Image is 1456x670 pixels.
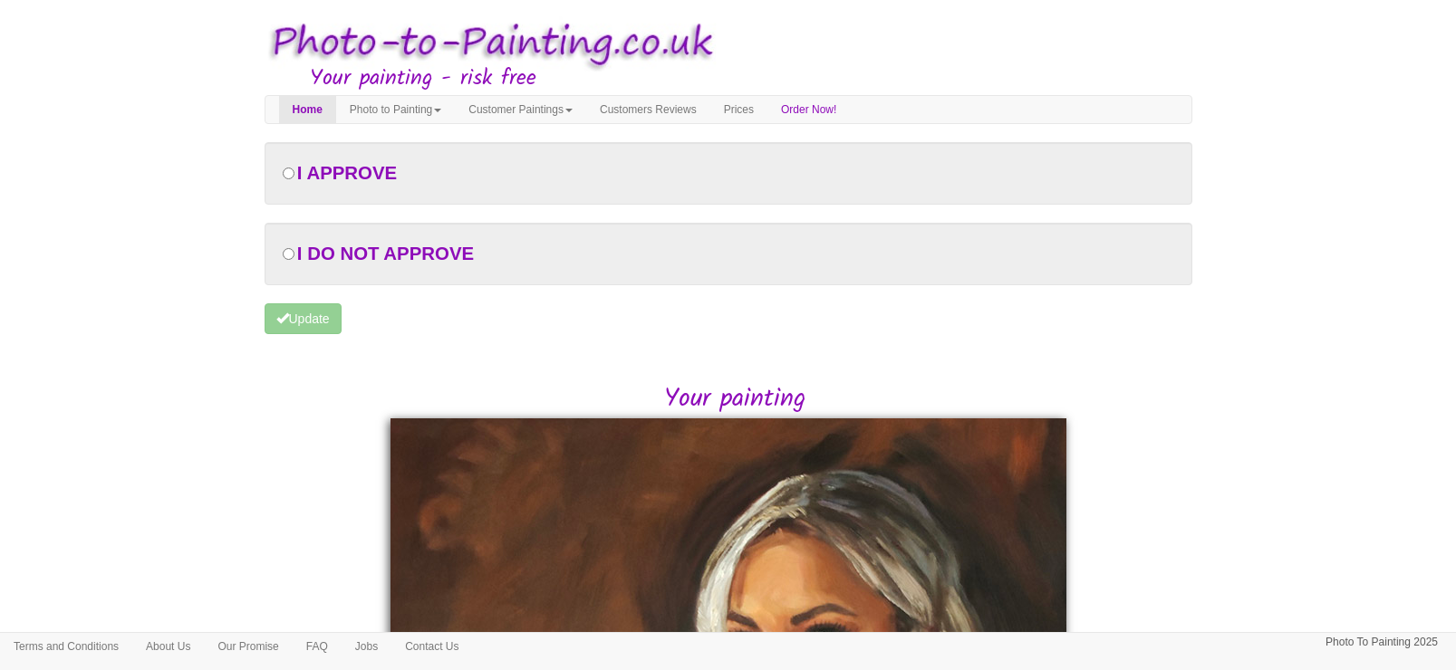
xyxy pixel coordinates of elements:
h2: Your painting [278,386,1192,414]
a: Customers Reviews [586,96,710,123]
a: Home [279,96,336,123]
a: Jobs [342,633,391,660]
img: Photo to Painting [256,9,719,79]
a: FAQ [293,633,342,660]
span: I DO NOT APPROVE [297,244,474,263]
p: Photo To Painting 2025 [1326,633,1438,652]
a: Customer Paintings [455,96,586,123]
a: Order Now! [767,96,850,123]
a: About Us [132,633,204,660]
a: Photo to Painting [336,96,455,123]
a: Contact Us [391,633,472,660]
a: Prices [710,96,767,123]
span: I APPROVE [297,163,397,183]
a: Our Promise [204,633,292,660]
h3: Your painting - risk free [310,67,1192,91]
